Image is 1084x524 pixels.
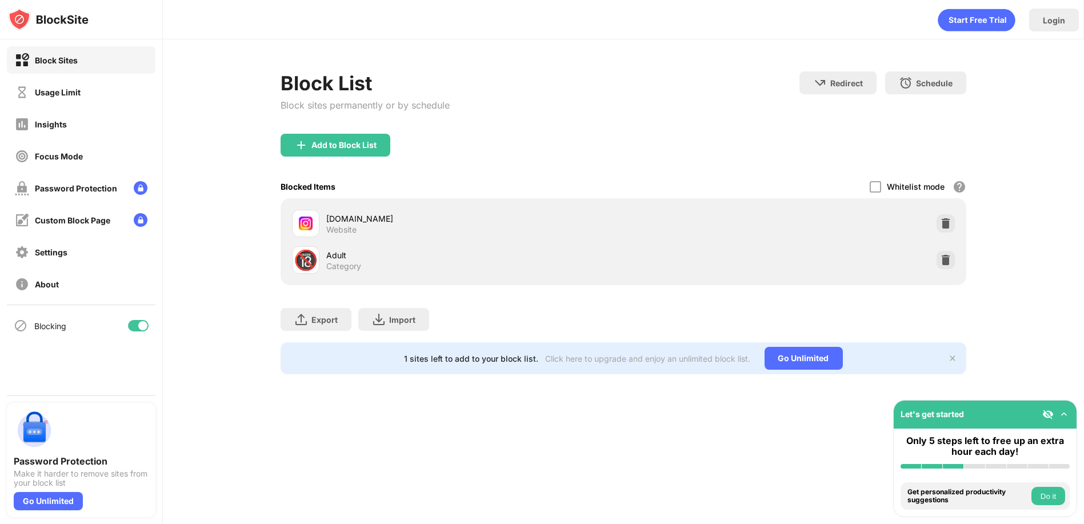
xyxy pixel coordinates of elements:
[546,354,751,363] div: Click here to upgrade and enjoy an unlimited block list.
[35,87,81,97] div: Usage Limit
[35,151,83,161] div: Focus Mode
[15,117,29,131] img: insights-off.svg
[405,354,539,363] div: 1 sites left to add to your block list.
[14,455,149,467] div: Password Protection
[15,181,29,195] img: password-protection-off.svg
[311,141,377,150] div: Add to Block List
[134,213,147,227] img: lock-menu.svg
[35,215,110,225] div: Custom Block Page
[15,213,29,227] img: customize-block-page-off.svg
[326,249,623,261] div: Adult
[887,182,945,191] div: Whitelist mode
[15,53,29,67] img: block-on.svg
[389,315,415,325] div: Import
[35,119,67,129] div: Insights
[326,225,357,235] div: Website
[1043,15,1065,25] div: Login
[1042,409,1054,420] img: eye-not-visible.svg
[938,9,1015,31] div: animation
[35,247,67,257] div: Settings
[311,315,338,325] div: Export
[1031,487,1065,505] button: Do it
[14,469,149,487] div: Make it harder to remove sites from your block list
[15,85,29,99] img: time-usage-off.svg
[14,410,55,451] img: push-password-protection.svg
[281,99,450,111] div: Block sites permanently or by schedule
[901,409,964,419] div: Let's get started
[15,245,29,259] img: settings-off.svg
[134,181,147,195] img: lock-menu.svg
[15,149,29,163] img: focus-off.svg
[830,78,863,88] div: Redirect
[35,279,59,289] div: About
[299,217,313,230] img: favicons
[35,183,117,193] div: Password Protection
[15,277,29,291] img: about-off.svg
[907,488,1029,505] div: Get personalized productivity suggestions
[901,435,1070,457] div: Only 5 steps left to free up an extra hour each day!
[281,182,335,191] div: Blocked Items
[294,249,318,272] div: 🔞
[35,55,78,65] div: Block Sites
[14,492,83,510] div: Go Unlimited
[326,261,361,271] div: Category
[948,354,957,363] img: x-button.svg
[326,213,623,225] div: [DOMAIN_NAME]
[1058,409,1070,420] img: omni-setup-toggle.svg
[34,321,66,331] div: Blocking
[8,8,89,31] img: logo-blocksite.svg
[916,78,953,88] div: Schedule
[281,71,450,95] div: Block List
[14,319,27,333] img: blocking-icon.svg
[765,347,843,370] div: Go Unlimited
